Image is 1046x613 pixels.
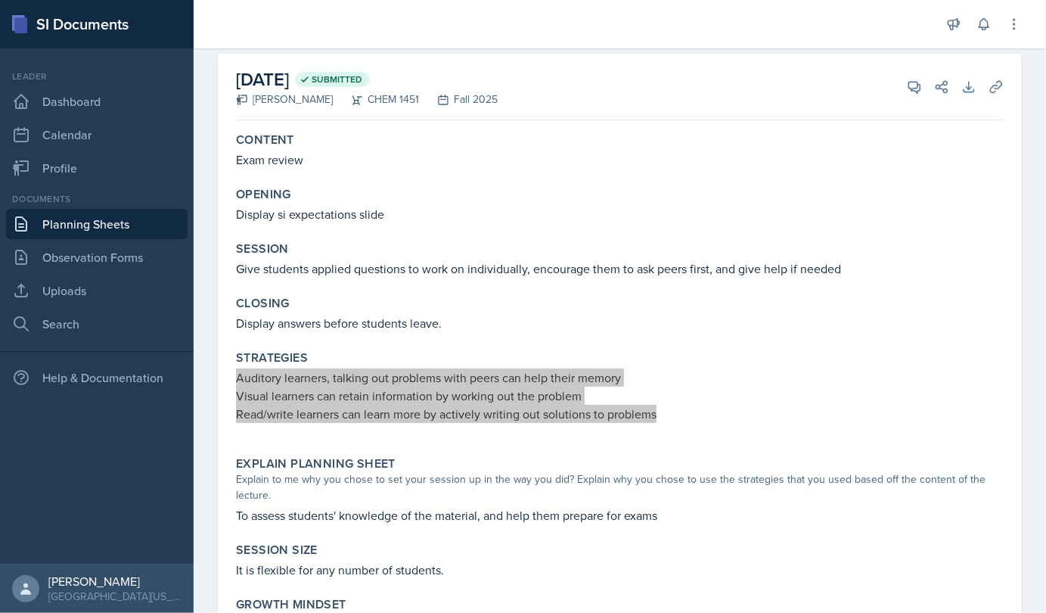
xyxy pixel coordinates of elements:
[236,561,1004,579] p: It is flexible for any number of students.
[236,597,346,612] label: Growth Mindset
[6,86,188,117] a: Dashboard
[236,92,333,107] div: [PERSON_NAME]
[333,92,419,107] div: CHEM 1451
[236,241,289,257] label: Session
[312,73,362,86] span: Submitted
[6,363,188,393] div: Help & Documentation
[236,132,294,148] label: Content
[236,543,318,558] label: Session Size
[236,506,1004,524] p: To assess students' knowledge of the material, and help them prepare for exams
[48,589,182,604] div: [GEOGRAPHIC_DATA][US_STATE]
[6,153,188,183] a: Profile
[236,296,290,311] label: Closing
[48,574,182,589] div: [PERSON_NAME]
[236,66,498,93] h2: [DATE]
[236,314,1004,332] p: Display answers before students leave.
[6,192,188,206] div: Documents
[236,205,1004,223] p: Display si expectations slide
[236,471,1004,503] div: Explain to me why you chose to set your session up in the way you did? Explain why you chose to u...
[236,151,1004,169] p: Exam review
[236,405,1004,423] p: Read/write learners can learn more by actively writing out solutions to problems
[419,92,498,107] div: Fall 2025
[236,187,291,202] label: Opening
[236,387,1004,405] p: Visual learners can retain information by working out the problem
[236,369,1004,387] p: Auditory learners, talking out problems with peers can help their memory
[236,260,1004,278] p: Give students applied questions to work on individually, encourage them to ask peers first, and g...
[236,350,308,366] label: Strategies
[236,456,396,471] label: Explain Planning Sheet
[6,275,188,306] a: Uploads
[6,120,188,150] a: Calendar
[6,70,188,83] div: Leader
[6,209,188,239] a: Planning Sheets
[6,309,188,339] a: Search
[6,242,188,272] a: Observation Forms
